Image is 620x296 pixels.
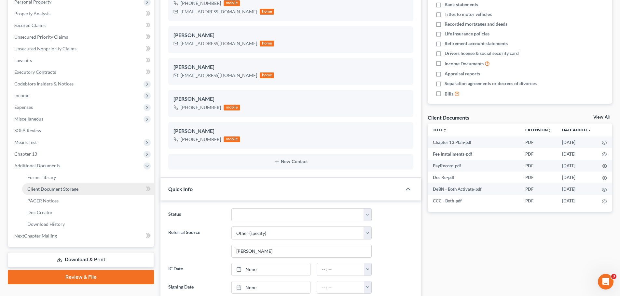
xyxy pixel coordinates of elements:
a: Client Document Storage [22,183,154,195]
span: SOFA Review [14,128,41,133]
span: Separation agreements or decrees of divorces [445,80,537,87]
td: [DATE] [557,136,597,148]
a: PACER Notices [22,195,154,207]
i: unfold_more [443,128,447,132]
td: DeBN - Both Activate-pdf [428,183,520,195]
div: [EMAIL_ADDRESS][DOMAIN_NAME] [181,8,257,15]
td: Chapter 13 Plan-pdf [428,136,520,148]
span: Retirement account statements [445,40,508,47]
span: NextChapter Mailing [14,233,57,238]
a: Download & Print [8,252,154,267]
td: Dec Re-pdf [428,172,520,183]
a: Unsecured Nonpriority Claims [9,43,154,55]
div: mobile [224,136,240,142]
a: Lawsuits [9,55,154,66]
span: Appraisal reports [445,71,480,77]
i: expand_more [587,128,591,132]
td: PDF [520,148,557,160]
span: Recorded mortgages and deeds [445,21,507,27]
a: View All [593,115,610,120]
div: Client Documents [428,114,469,121]
td: [DATE] [557,172,597,183]
div: [PERSON_NAME] [173,63,408,71]
span: Forms Library [27,174,56,180]
td: [DATE] [557,160,597,172]
iframe: Intercom live chat [598,274,613,290]
div: [PERSON_NAME] [173,95,408,103]
a: Unsecured Priority Claims [9,31,154,43]
span: Unsecured Nonpriority Claims [14,46,76,51]
span: Bank statements [445,1,478,8]
div: [EMAIL_ADDRESS][DOMAIN_NAME] [181,40,257,47]
span: Codebtors Insiders & Notices [14,81,74,86]
a: None [232,281,310,294]
span: Download History [27,221,65,227]
div: home [260,41,274,46]
td: PDF [520,183,557,195]
input: -- : -- [317,263,364,276]
span: Means Test [14,139,37,145]
span: Life insurance policies [445,31,489,37]
span: Expenses [14,104,33,110]
td: PDF [520,136,557,148]
span: Quick Info [168,186,193,192]
div: mobile [224,105,240,110]
a: Forms Library [22,172,154,183]
div: home [260,72,274,78]
td: [DATE] [557,148,597,160]
td: PayRecord-pdf [428,160,520,172]
span: Income [14,93,29,98]
td: CCC - Both-pdf [428,195,520,207]
a: NextChapter Mailing [9,230,154,242]
td: Fee Installments-pdf [428,148,520,160]
a: Download History [22,218,154,230]
div: [PERSON_NAME] [173,127,408,135]
a: None [232,263,310,276]
a: Executory Contracts [9,66,154,78]
span: PACER Notices [27,198,59,203]
span: Miscellaneous [14,116,43,122]
span: Chapter 13 [14,151,37,157]
span: Income Documents [445,60,484,67]
span: Secured Claims [14,22,46,28]
a: Review & File [8,270,154,284]
label: Status [165,208,228,221]
div: mobile [224,0,240,6]
span: 3 [611,274,616,279]
span: Unsecured Priority Claims [14,34,68,40]
a: Property Analysis [9,8,154,19]
span: Lawsuits [14,58,32,63]
a: Doc Creator [22,207,154,218]
span: Titles to motor vehicles [445,11,492,18]
span: Executory Contracts [14,69,56,75]
a: Secured Claims [9,19,154,31]
span: Drivers license & social security card [445,50,519,57]
label: IC Date [165,263,228,276]
a: Date Added expand_more [562,127,591,132]
td: PDF [520,160,557,172]
div: [PHONE_NUMBER] [181,104,221,111]
td: [DATE] [557,195,597,207]
a: SOFA Review [9,125,154,136]
span: Additional Documents [14,163,60,168]
div: [PHONE_NUMBER] [181,136,221,143]
a: Titleunfold_more [433,127,447,132]
span: Bills [445,91,453,97]
td: [DATE] [557,183,597,195]
button: New Contact [173,159,408,164]
span: Doc Creator [27,210,53,215]
i: unfold_more [548,128,552,132]
div: home [260,9,274,15]
label: Referral Source [165,226,228,258]
a: Extensionunfold_more [525,127,552,132]
td: PDF [520,195,557,207]
div: [PERSON_NAME] [173,32,408,39]
input: -- : -- [317,281,364,294]
span: Property Analysis [14,11,50,16]
div: [EMAIL_ADDRESS][DOMAIN_NAME] [181,72,257,79]
input: Other Referral Source [232,245,371,257]
label: Signing Date [165,281,228,294]
td: PDF [520,172,557,183]
span: Client Document Storage [27,186,78,192]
